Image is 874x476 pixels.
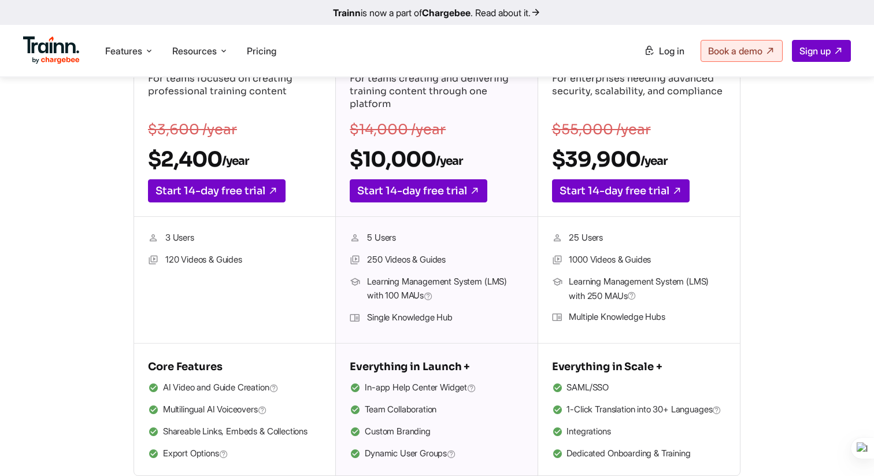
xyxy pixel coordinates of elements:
li: Multiple Knowledge Hubs [552,310,726,325]
span: In-app Help Center Widget [365,381,476,396]
img: Trainn Logo [23,36,80,64]
sub: /year [222,154,249,168]
li: 120 Videos & Guides [148,253,321,268]
li: 1000 Videos & Guides [552,253,726,268]
p: For enterprises needing advanced security, scalability, and compliance [552,72,726,113]
h2: $10,000 [350,146,523,172]
h5: Everything in Launch + [350,357,523,376]
iframe: Chat Widget [816,420,874,476]
li: 3 Users [148,231,321,246]
span: Log in [659,45,684,57]
span: Learning Management System (LMS) with 100 MAUs [367,275,523,304]
span: Features [105,45,142,57]
li: Team Collaboration [350,403,523,418]
li: 25 Users [552,231,726,246]
sub: /year [436,154,462,168]
li: Single Knowledge Hub [350,311,523,326]
a: Book a demo [701,40,783,62]
a: Log in [637,40,691,61]
span: Learning Management System (LMS) with 250 MAUs [569,275,725,303]
a: Sign up [792,40,851,62]
s: $3,600 /year [148,121,237,138]
h5: Core Features [148,357,321,376]
li: 250 Videos & Guides [350,253,523,268]
span: Multilingual AI Voiceovers [163,403,267,418]
li: Integrations [552,425,726,440]
a: Start 14-day free trial [552,179,690,202]
h2: $2,400 [148,146,321,172]
p: For teams focused on creating professional training content [148,72,321,113]
li: Shareable Links, Embeds & Collections [148,425,321,440]
span: 1-Click Translation into 30+ Languages [566,403,721,418]
span: Export Options [163,447,228,462]
span: Dynamic User Groups [365,447,456,462]
li: Dedicated Onboarding & Training [552,447,726,462]
s: $14,000 /year [350,121,446,138]
a: Pricing [247,45,276,57]
li: Custom Branding [350,425,523,440]
span: Resources [172,45,217,57]
li: 5 Users [350,231,523,246]
h2: $39,900 [552,146,726,172]
li: SAML/SSO [552,381,726,396]
sub: /year [640,154,667,168]
b: Trainn [333,7,361,19]
h5: Everything in Scale + [552,357,726,376]
span: Sign up [799,45,831,57]
span: AI Video and Guide Creation [163,381,279,396]
b: Chargebee [422,7,471,19]
a: Start 14-day free trial [148,179,286,202]
a: Start 14-day free trial [350,179,487,202]
p: For teams creating and delivering training content through one platform [350,72,523,113]
span: Book a demo [708,45,762,57]
s: $55,000 /year [552,121,651,138]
